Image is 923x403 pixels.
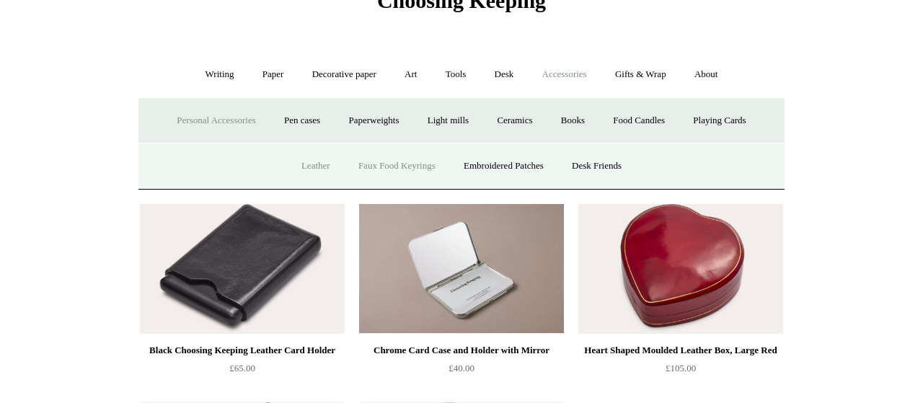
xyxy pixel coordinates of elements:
a: Gifts & Wrap [602,56,679,94]
a: Paperweights [335,102,412,140]
a: Desk Friends [559,147,635,185]
span: £40.00 [449,363,474,373]
span: £105.00 [666,363,696,373]
a: Playing Cards [680,102,759,140]
img: Heart Shaped Moulded Leather Box, Large Red [578,204,783,334]
a: Black Choosing Keeping Leather Card Holder Black Choosing Keeping Leather Card Holder [140,204,345,334]
a: Leather [288,147,343,185]
a: Pen cases [271,102,333,140]
div: Heart Shaped Moulded Leather Box, Large Red [582,342,780,359]
a: Chrome Card Case and Holder with Mirror £40.00 [359,342,564,401]
a: Paper [249,56,297,94]
a: Food Candles [600,102,678,140]
a: About [681,56,731,94]
img: Chrome Card Case and Holder with Mirror [359,204,564,334]
a: Tools [433,56,480,94]
a: Writing [193,56,247,94]
img: Black Choosing Keeping Leather Card Holder [140,204,345,334]
div: Black Choosing Keeping Leather Card Holder [143,342,341,359]
a: Heart Shaped Moulded Leather Box, Large Red £105.00 [578,342,783,401]
a: Black Choosing Keeping Leather Card Holder £65.00 [140,342,345,401]
div: Chrome Card Case and Holder with Mirror [363,342,560,359]
a: Heart Shaped Moulded Leather Box, Large Red Heart Shaped Moulded Leather Box, Large Red [578,204,783,334]
a: Decorative paper [299,56,389,94]
a: Desk [482,56,527,94]
a: Accessories [529,56,600,94]
a: Art [392,56,430,94]
a: Ceramics [484,102,545,140]
a: Faux Food Keyrings [345,147,449,185]
a: Personal Accessories [164,102,268,140]
a: Embroidered Patches [451,147,557,185]
a: Books [548,102,598,140]
a: Chrome Card Case and Holder with Mirror Chrome Card Case and Holder with Mirror [359,204,564,334]
a: Light mills [415,102,482,140]
span: £65.00 [229,363,255,373]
